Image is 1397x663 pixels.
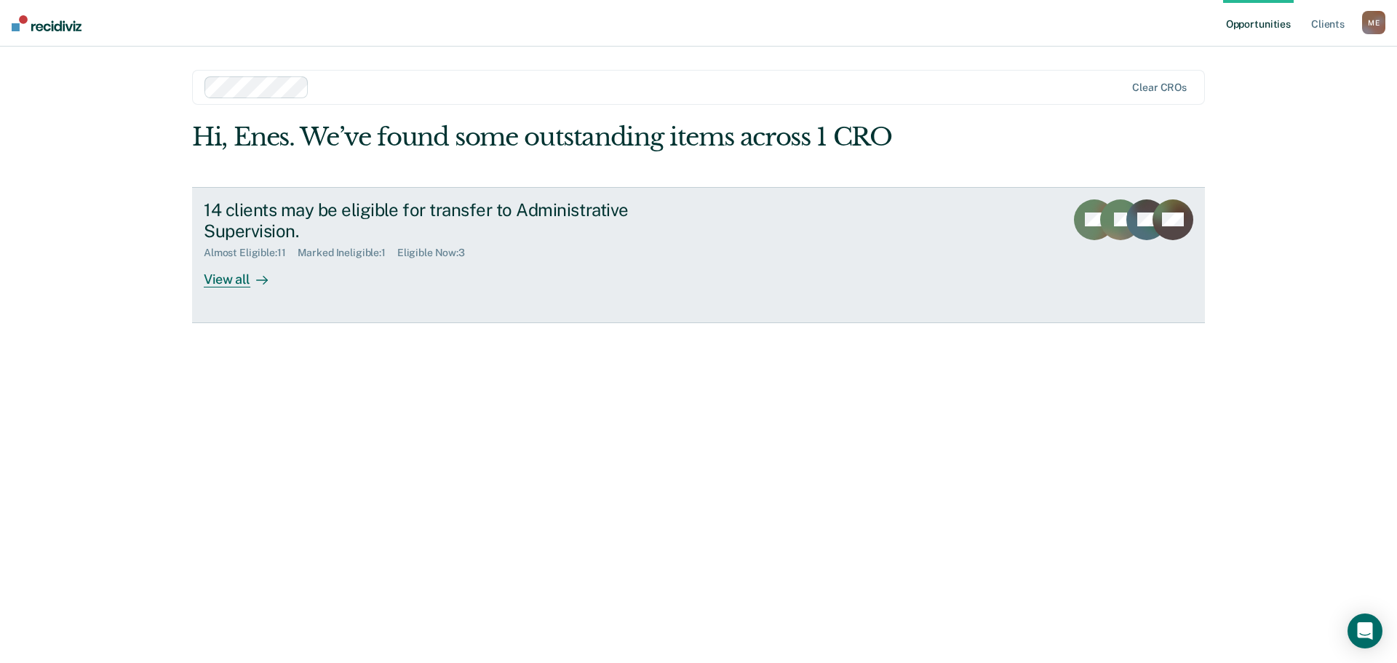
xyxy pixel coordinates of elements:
[192,187,1205,323] a: 14 clients may be eligible for transfer to Administrative Supervision.Almost Eligible:11Marked In...
[397,247,477,259] div: Eligible Now : 3
[1132,82,1187,94] div: Clear CROs
[12,15,81,31] img: Recidiviz
[298,247,397,259] div: Marked Ineligible : 1
[1362,11,1385,34] button: ME
[204,247,298,259] div: Almost Eligible : 11
[1348,614,1382,648] div: Open Intercom Messenger
[192,122,1003,152] div: Hi, Enes. We’ve found some outstanding items across 1 CRO
[1362,11,1385,34] div: M E
[204,259,285,287] div: View all
[204,199,715,242] div: 14 clients may be eligible for transfer to Administrative Supervision.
